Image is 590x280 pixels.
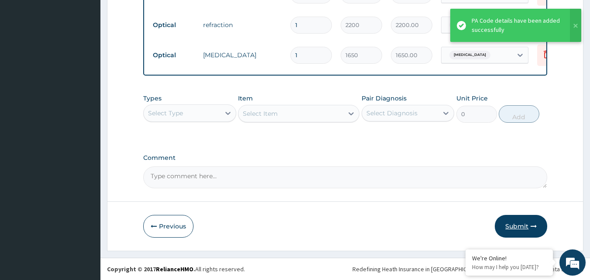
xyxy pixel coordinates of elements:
span: [MEDICAL_DATA] [449,21,490,29]
strong: Copyright © 2017 . [107,265,195,273]
a: RelianceHMO [156,265,193,273]
div: Minimize live chat window [143,4,164,25]
span: [MEDICAL_DATA] [449,51,490,59]
label: Types [143,95,162,102]
td: Optical [148,17,199,33]
textarea: Type your message and hit 'Enter' [4,187,166,218]
div: We're Online! [472,254,546,262]
p: How may I help you today? [472,263,546,271]
div: Select Diagnosis [366,109,417,118]
button: Add [499,105,539,123]
span: We're online! [51,84,121,173]
label: Unit Price [456,94,488,103]
button: Submit [495,215,547,238]
div: Chat with us now [45,49,147,60]
td: refraction [199,16,286,34]
div: Redefining Heath Insurance in [GEOGRAPHIC_DATA] using Telemedicine and Data Science! [352,265,583,273]
label: Pair Diagnosis [362,94,407,103]
div: PA Code details have been added successfully [472,16,562,35]
label: Comment [143,154,548,162]
footer: All rights reserved. [100,258,590,280]
td: [MEDICAL_DATA] [199,46,286,64]
div: Select Type [148,109,183,118]
img: d_794563401_company_1708531726252_794563401 [16,44,35,66]
td: Optical [148,47,199,63]
button: Previous [143,215,193,238]
label: Item [238,94,253,103]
